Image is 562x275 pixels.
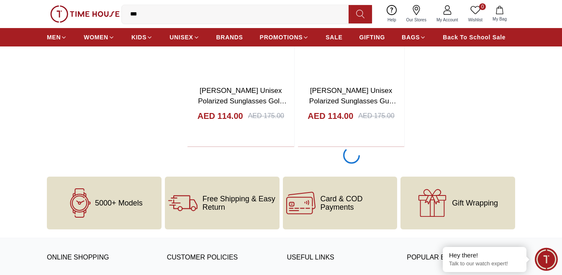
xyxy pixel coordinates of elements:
[84,30,115,45] a: WOMEN
[326,30,342,45] a: SALE
[443,30,506,45] a: Back To School Sale
[198,110,243,122] h4: AED 114.00
[358,111,394,121] div: AED 175.00
[308,110,353,122] h4: AED 114.00
[402,30,426,45] a: BAGS
[488,4,512,24] button: My Bag
[131,33,146,41] span: KIDS
[84,33,108,41] span: WOMEN
[407,252,515,264] h3: Popular Brands
[169,30,199,45] a: UNISEX
[216,33,243,41] span: BRANDS
[433,17,462,23] span: My Account
[403,17,430,23] span: Our Stores
[443,33,506,41] span: Back To School Sale
[359,30,385,45] a: GIFTING
[167,252,275,264] h3: CUSTOMER POLICIES
[449,251,520,260] div: Hey there!
[216,30,243,45] a: BRANDS
[465,17,486,23] span: Wishlist
[479,3,486,10] span: 0
[169,33,193,41] span: UNISEX
[47,33,61,41] span: MEN
[384,17,400,23] span: Help
[203,195,276,211] span: Free Shipping & Easy Return
[401,3,431,25] a: Our Stores
[95,199,143,207] span: 5000+ Models
[449,260,520,267] p: Talk to our watch expert!
[131,30,153,45] a: KIDS
[463,3,488,25] a: 0Wishlist
[382,3,401,25] a: Help
[359,33,385,41] span: GIFTING
[47,30,67,45] a: MEN
[50,5,120,23] img: ...
[198,87,287,116] a: [PERSON_NAME] Unisex Polarized Sunglasses Gold Mirror Lens - LC1201C02
[402,33,420,41] span: BAGS
[309,87,396,116] a: [PERSON_NAME] Unisex Polarized Sunglasses Gun Mirror Lens - LC1201C01
[248,111,284,121] div: AED 175.00
[489,16,510,22] span: My Bag
[452,199,498,207] span: Gift Wrapping
[321,195,394,211] span: Card & COD Payments
[326,33,342,41] span: SALE
[47,252,155,264] h3: ONLINE SHOPPING
[535,248,558,271] div: Chat Widget
[287,252,395,264] h3: USEFUL LINKS
[260,33,303,41] span: PROMOTIONS
[260,30,309,45] a: PROMOTIONS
